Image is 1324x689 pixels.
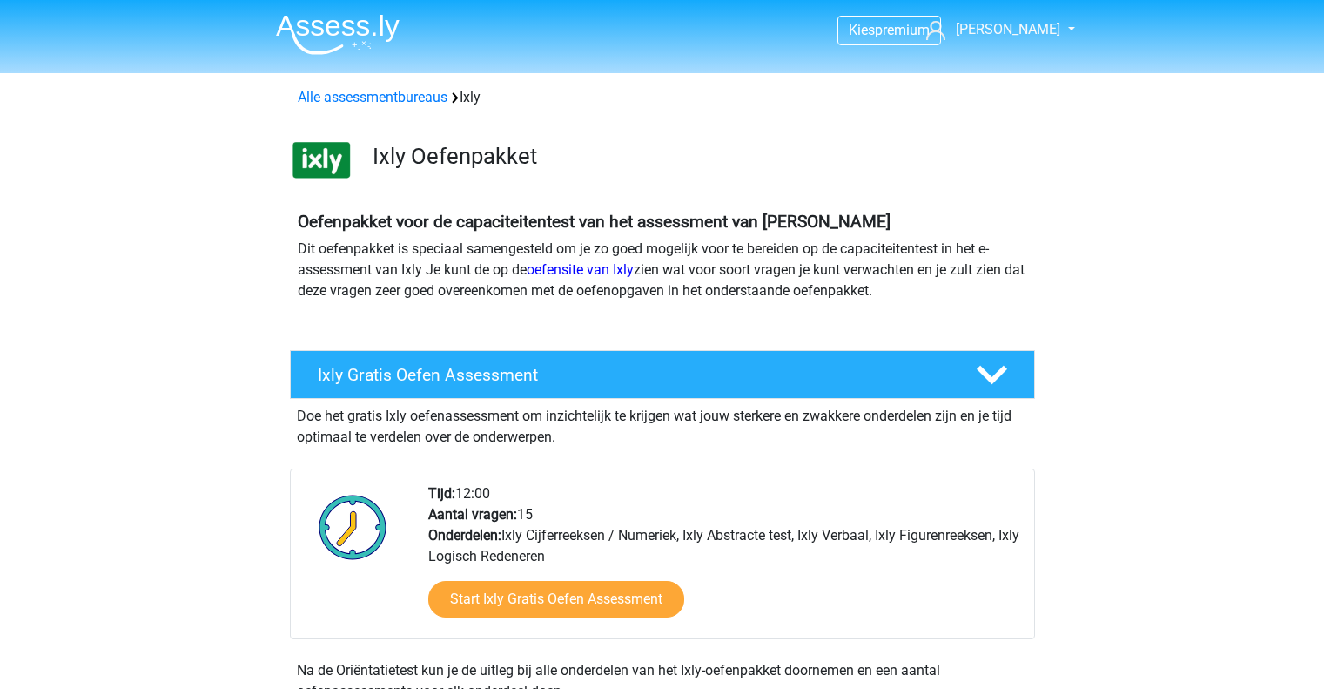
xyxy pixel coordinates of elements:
b: Onderdelen: [428,527,501,544]
a: Kiespremium [838,18,940,42]
b: Aantal vragen: [428,506,517,523]
span: premium [875,22,930,38]
a: Start Ixly Gratis Oefen Assessment [428,581,684,618]
img: Klok [309,483,397,571]
img: Assessly [276,14,400,55]
a: oefensite van Ixly [527,261,634,278]
span: [PERSON_NAME] [956,21,1060,37]
h3: Ixly Oefenpakket [373,143,1021,170]
img: ixly.png [291,129,353,191]
a: Alle assessmentbureaus [298,89,447,105]
b: Oefenpakket voor de capaciteitentest van het assessment van [PERSON_NAME] [298,212,891,232]
div: Ixly [291,87,1034,108]
span: Kies [849,22,875,38]
div: Doe het gratis Ixly oefenassessment om inzichtelijk te krijgen wat jouw sterkere en zwakkere onde... [290,399,1035,448]
div: 12:00 15 Ixly Cijferreeksen / Numeriek, Ixly Abstracte test, Ixly Verbaal, Ixly Figurenreeksen, I... [415,483,1033,638]
a: [PERSON_NAME] [919,19,1062,40]
b: Tijd: [428,485,455,502]
h4: Ixly Gratis Oefen Assessment [318,365,948,385]
p: Dit oefenpakket is speciaal samengesteld om je zo goed mogelijk voor te bereiden op de capaciteit... [298,239,1027,301]
a: Ixly Gratis Oefen Assessment [283,350,1042,399]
